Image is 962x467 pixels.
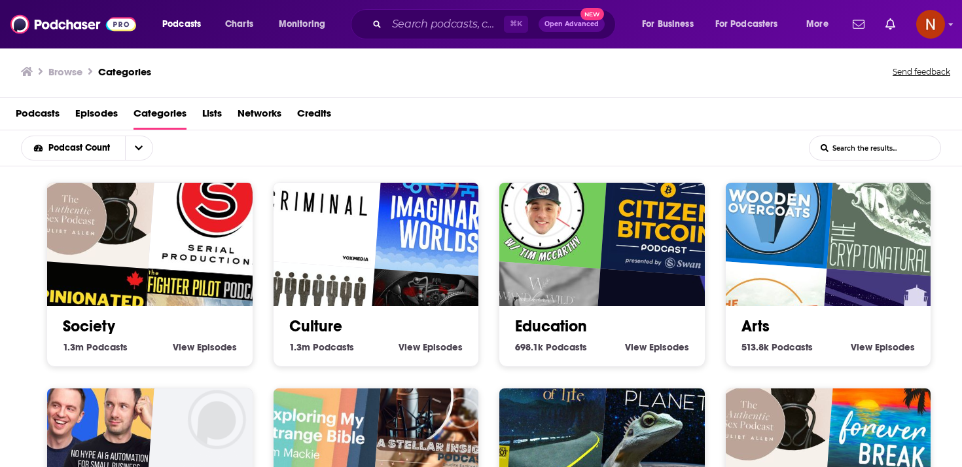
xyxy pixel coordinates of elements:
span: For Business [642,15,694,33]
span: Logged in as AdelNBM [916,10,945,39]
span: Charts [225,15,253,33]
button: open menu [153,14,218,35]
a: Categories [98,65,151,78]
span: More [806,15,828,33]
span: ⌘ K [504,16,528,33]
button: open menu [707,14,797,35]
img: Serial [148,145,279,277]
img: Criminal [251,137,383,269]
a: View Education Episodes [625,341,689,353]
a: View Arts Episodes [851,341,915,353]
span: View [625,341,647,353]
img: Citizen Bitcoin [600,145,732,277]
img: User Profile [916,10,945,39]
a: Arts [741,316,770,336]
a: Networks [238,103,281,130]
a: Lists [202,103,222,130]
span: Monitoring [279,15,325,33]
span: Podcasts [86,341,128,353]
img: 20TIMinutes: A Mental Health Podcast [478,137,609,269]
a: Credits [297,103,331,130]
button: Open AdvancedNew [539,16,605,32]
a: 1.3m Culture Podcasts [289,341,354,353]
button: open menu [797,14,845,35]
img: Wooden Overcoats [704,137,835,269]
span: New [580,8,604,20]
img: The Cryptonaturalist [827,145,958,277]
a: Podcasts [16,103,60,130]
button: open menu [270,14,342,35]
span: Podcast Count [48,143,115,153]
a: Show notifications dropdown [847,13,870,35]
button: Show profile menu [916,10,945,39]
button: open menu [125,136,152,160]
button: open menu [22,143,125,153]
a: Show notifications dropdown [880,13,900,35]
span: View [173,341,194,353]
img: Authentic Sex with Juliet Allen [26,137,157,269]
a: View Culture Episodes [399,341,463,353]
a: 698.1k Education Podcasts [515,341,587,353]
span: Episodes [649,341,689,353]
span: 1.3m [289,341,310,353]
h3: Browse [48,65,82,78]
span: Podcasts [313,341,354,353]
span: Podcasts [772,341,813,353]
span: For Podcasters [715,15,778,33]
a: Society [63,316,115,336]
span: Episodes [423,341,463,353]
a: Culture [289,316,342,336]
input: Search podcasts, credits, & more... [387,14,504,35]
div: Search podcasts, credits, & more... [363,9,628,39]
a: Education [515,316,587,336]
span: Podcasts [546,341,587,353]
img: Podchaser - Follow, Share and Rate Podcasts [10,12,136,37]
span: 1.3m [63,341,84,353]
span: 513.8k [741,341,769,353]
h2: Choose List sort [21,136,173,160]
a: Categories [134,103,187,130]
span: View [399,341,420,353]
a: Episodes [75,103,118,130]
img: Imaginary Worlds [374,145,506,277]
button: open menu [633,14,710,35]
span: Open Advanced [544,21,599,28]
span: Podcasts [162,15,201,33]
a: 1.3m Society Podcasts [63,341,128,353]
span: View [851,341,872,353]
span: Episodes [875,341,915,353]
span: Episodes [197,341,237,353]
span: 698.1k [515,341,543,353]
button: Send feedback [889,63,954,81]
a: Charts [217,14,261,35]
a: View Society Episodes [173,341,237,353]
a: 513.8k Arts Podcasts [741,341,813,353]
